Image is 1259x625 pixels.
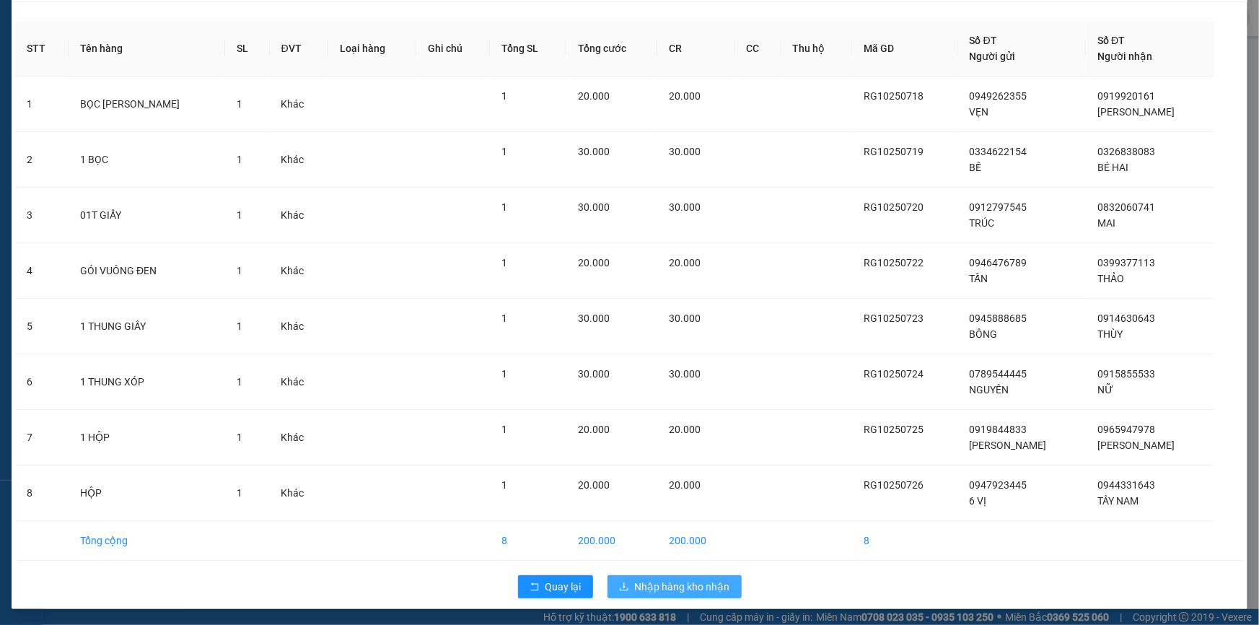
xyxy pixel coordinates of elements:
[270,243,329,299] td: Khác
[1097,257,1155,268] span: 0399377113
[1097,424,1155,435] span: 0965947978
[501,368,507,380] span: 1
[69,354,225,410] td: 1 THUNG XÓP
[237,265,242,276] span: 1
[970,328,998,340] span: BÔNG
[69,466,225,521] td: HỘP
[970,106,989,118] span: VẸN
[270,354,329,410] td: Khác
[69,299,225,354] td: 1 THUNG GIẤY
[270,132,329,188] td: Khác
[578,257,610,268] span: 20.000
[270,299,329,354] td: Khác
[970,90,1027,102] span: 0949262355
[69,77,225,132] td: BỌC [PERSON_NAME]
[657,21,734,77] th: CR
[669,368,701,380] span: 30.000
[578,368,610,380] span: 30.000
[970,495,987,507] span: 6 VỊ
[864,424,924,435] span: RG10250725
[970,201,1027,213] span: 0912797545
[1097,495,1139,507] span: TÂY NAM
[237,209,242,221] span: 1
[578,146,610,157] span: 30.000
[864,368,924,380] span: RG10250724
[669,90,701,102] span: 20.000
[864,90,924,102] span: RG10250718
[1097,90,1155,102] span: 0919920161
[1097,384,1113,395] span: NỮ
[416,21,490,77] th: Ghi chú
[15,410,69,466] td: 7
[1097,368,1155,380] span: 0915855533
[864,479,924,491] span: RG10250726
[735,21,781,77] th: CC
[852,521,958,561] td: 8
[1097,312,1155,324] span: 0914630643
[669,146,701,157] span: 30.000
[501,146,507,157] span: 1
[970,35,997,46] span: Số ĐT
[15,21,69,77] th: STT
[578,312,610,324] span: 30.000
[15,132,69,188] td: 2
[501,90,507,102] span: 1
[864,312,924,324] span: RG10250723
[69,243,225,299] td: GÓI VUÔNG ĐEN
[669,257,701,268] span: 20.000
[15,243,69,299] td: 4
[657,521,734,561] td: 200.000
[1097,201,1155,213] span: 0832060741
[970,217,995,229] span: TRÚC
[566,521,657,561] td: 200.000
[970,257,1027,268] span: 0946476789
[566,21,657,77] th: Tổng cước
[501,424,507,435] span: 1
[501,257,507,268] span: 1
[490,521,566,561] td: 8
[69,21,225,77] th: Tên hàng
[15,77,69,132] td: 1
[237,154,242,165] span: 1
[237,376,242,388] span: 1
[1097,440,1175,451] span: [PERSON_NAME]
[490,21,566,77] th: Tổng SL
[864,201,924,213] span: RG10250720
[970,312,1027,324] span: 0945888685
[578,201,610,213] span: 30.000
[501,201,507,213] span: 1
[1097,328,1123,340] span: THÙY
[619,582,629,593] span: download
[578,424,610,435] span: 20.000
[270,21,329,77] th: ĐVT
[237,487,242,499] span: 1
[1097,273,1124,284] span: THẢO
[1097,479,1155,491] span: 0944331643
[669,312,701,324] span: 30.000
[270,410,329,466] td: Khác
[237,320,242,332] span: 1
[970,384,1009,395] span: NGUYÊN
[1097,162,1128,173] span: BÉ HAI
[15,466,69,521] td: 8
[501,312,507,324] span: 1
[864,257,924,268] span: RG10250722
[69,188,225,243] td: 01T GIẤY
[1097,146,1155,157] span: 0326838083
[864,146,924,157] span: RG10250719
[270,466,329,521] td: Khác
[15,354,69,410] td: 6
[530,582,540,593] span: rollback
[225,21,269,77] th: SL
[328,21,416,77] th: Loại hàng
[970,479,1027,491] span: 0947923445
[970,424,1027,435] span: 0919844833
[1097,35,1125,46] span: Số ĐT
[237,432,242,443] span: 1
[1097,217,1115,229] span: MAI
[852,21,958,77] th: Mã GD
[607,575,742,598] button: downloadNhập hàng kho nhận
[69,132,225,188] td: 1 BỌC
[1097,106,1175,118] span: [PERSON_NAME]
[970,368,1027,380] span: 0789544445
